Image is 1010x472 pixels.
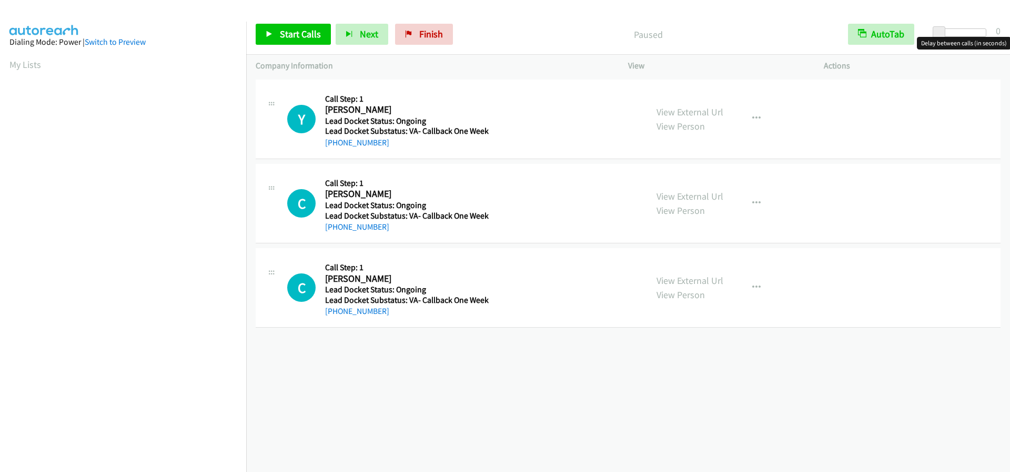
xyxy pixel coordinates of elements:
a: View Person [656,204,705,217]
a: [PHONE_NUMBER] [325,222,389,232]
a: View Person [656,120,705,132]
a: View External Url [656,274,723,287]
span: Next [360,28,378,40]
div: Dialing Mode: Power | [9,36,237,48]
button: Next [336,24,388,45]
p: Company Information [256,60,609,72]
h5: Call Step: 1 [325,178,489,189]
div: 0 [996,24,1001,38]
h1: Y [287,105,316,133]
p: Actions [824,60,1001,72]
h5: Call Step: 1 [325,262,489,273]
a: [PHONE_NUMBER] [325,306,389,316]
a: View Person [656,289,705,301]
p: Paused [467,27,829,42]
h5: Lead Docket Status: Ongoing [325,116,489,126]
h5: Lead Docket Substatus: VA- Callback One Week [325,211,489,221]
h5: Lead Docket Status: Ongoing [325,284,489,295]
h2: [PERSON_NAME] [325,188,486,200]
button: AutoTab [848,24,914,45]
a: Finish [395,24,453,45]
p: View [628,60,805,72]
h5: Lead Docket Status: Ongoing [325,200,489,211]
h5: Lead Docket Substatus: VA- Callback One Week [325,126,489,136]
a: Switch to Preview [85,37,146,47]
span: Finish [419,28,443,40]
a: Start Calls [256,24,331,45]
a: [PHONE_NUMBER] [325,137,389,147]
h2: [PERSON_NAME] [325,104,486,116]
h5: Lead Docket Substatus: VA- Callback One Week [325,295,489,306]
h1: C [287,273,316,302]
h5: Call Step: 1 [325,94,489,104]
h1: C [287,189,316,218]
div: The call is yet to be attempted [287,189,316,218]
span: Start Calls [280,28,321,40]
h2: [PERSON_NAME] [325,273,486,285]
div: The call is yet to be attempted [287,105,316,133]
a: View External Url [656,190,723,202]
a: View External Url [656,106,723,118]
div: The call is yet to be attempted [287,273,316,302]
a: My Lists [9,58,41,71]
